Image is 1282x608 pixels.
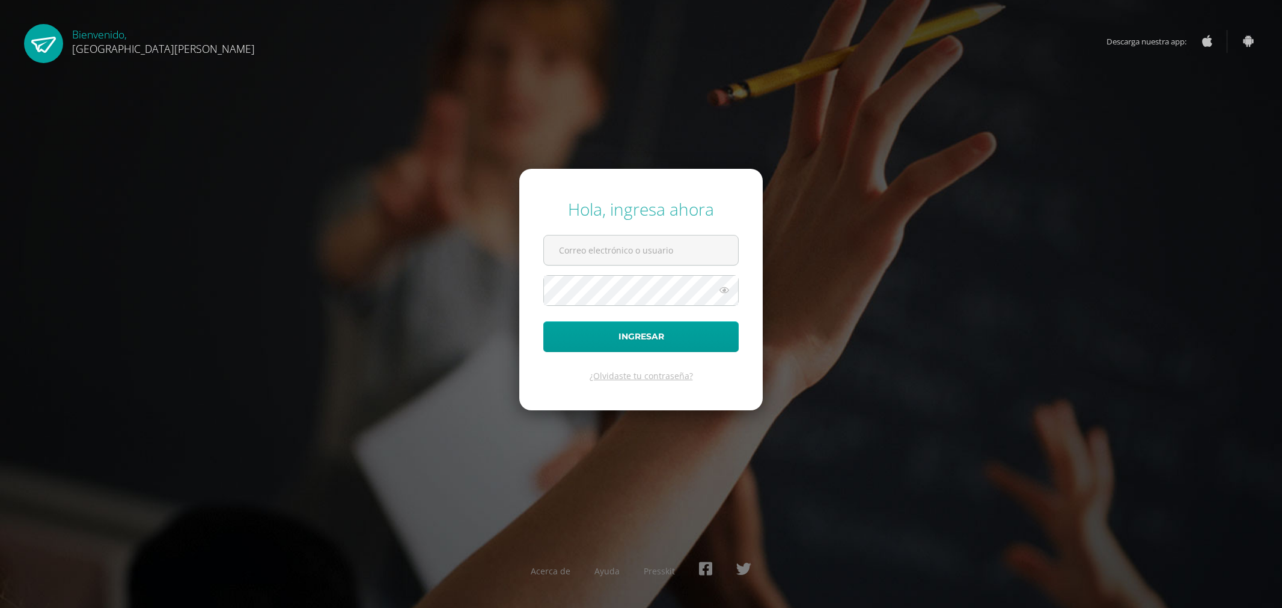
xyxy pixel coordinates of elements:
[72,41,255,56] span: [GEOGRAPHIC_DATA][PERSON_NAME]
[1106,30,1198,53] span: Descarga nuestra app:
[590,370,693,382] a: ¿Olvidaste tu contraseña?
[543,321,739,352] button: Ingresar
[543,198,739,220] div: Hola, ingresa ahora
[544,236,738,265] input: Correo electrónico o usuario
[644,565,675,577] a: Presskit
[594,565,620,577] a: Ayuda
[72,24,255,56] div: Bienvenido,
[531,565,570,577] a: Acerca de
